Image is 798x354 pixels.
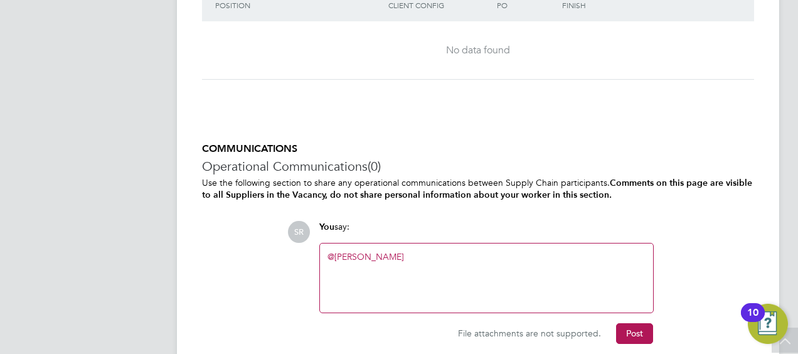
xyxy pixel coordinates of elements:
div: 10 [747,313,758,329]
div: ​ [327,251,646,305]
h5: COMMUNICATIONS [202,142,754,156]
span: File attachments are not supported. [458,328,601,339]
span: You [319,222,334,232]
div: No data found [215,44,742,57]
span: (0) [368,158,381,174]
b: Comments on this page are visible to all Suppliers in the Vacancy, do not share personal informat... [202,178,752,200]
a: @[PERSON_NAME] [327,251,404,262]
h3: Operational Communications [202,158,754,174]
button: Open Resource Center, 10 new notifications [748,304,788,344]
p: Use the following section to share any operational communications between Supply Chain participants. [202,177,754,201]
button: Post [616,323,653,343]
span: SR [288,221,310,243]
div: say: [319,221,654,243]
